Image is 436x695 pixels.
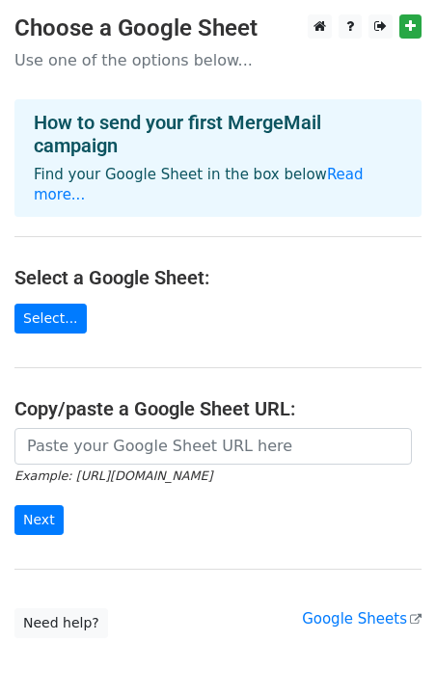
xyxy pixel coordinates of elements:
[14,14,422,42] h3: Choose a Google Sheet
[14,505,64,535] input: Next
[34,165,402,205] p: Find your Google Sheet in the box below
[14,266,422,289] h4: Select a Google Sheet:
[14,428,412,465] input: Paste your Google Sheet URL here
[14,50,422,70] p: Use one of the options below...
[14,304,87,334] a: Select...
[14,608,108,638] a: Need help?
[14,468,212,483] small: Example: [URL][DOMAIN_NAME]
[34,111,402,157] h4: How to send your first MergeMail campaign
[14,397,422,420] h4: Copy/paste a Google Sheet URL:
[302,610,422,628] a: Google Sheets
[34,166,364,203] a: Read more...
